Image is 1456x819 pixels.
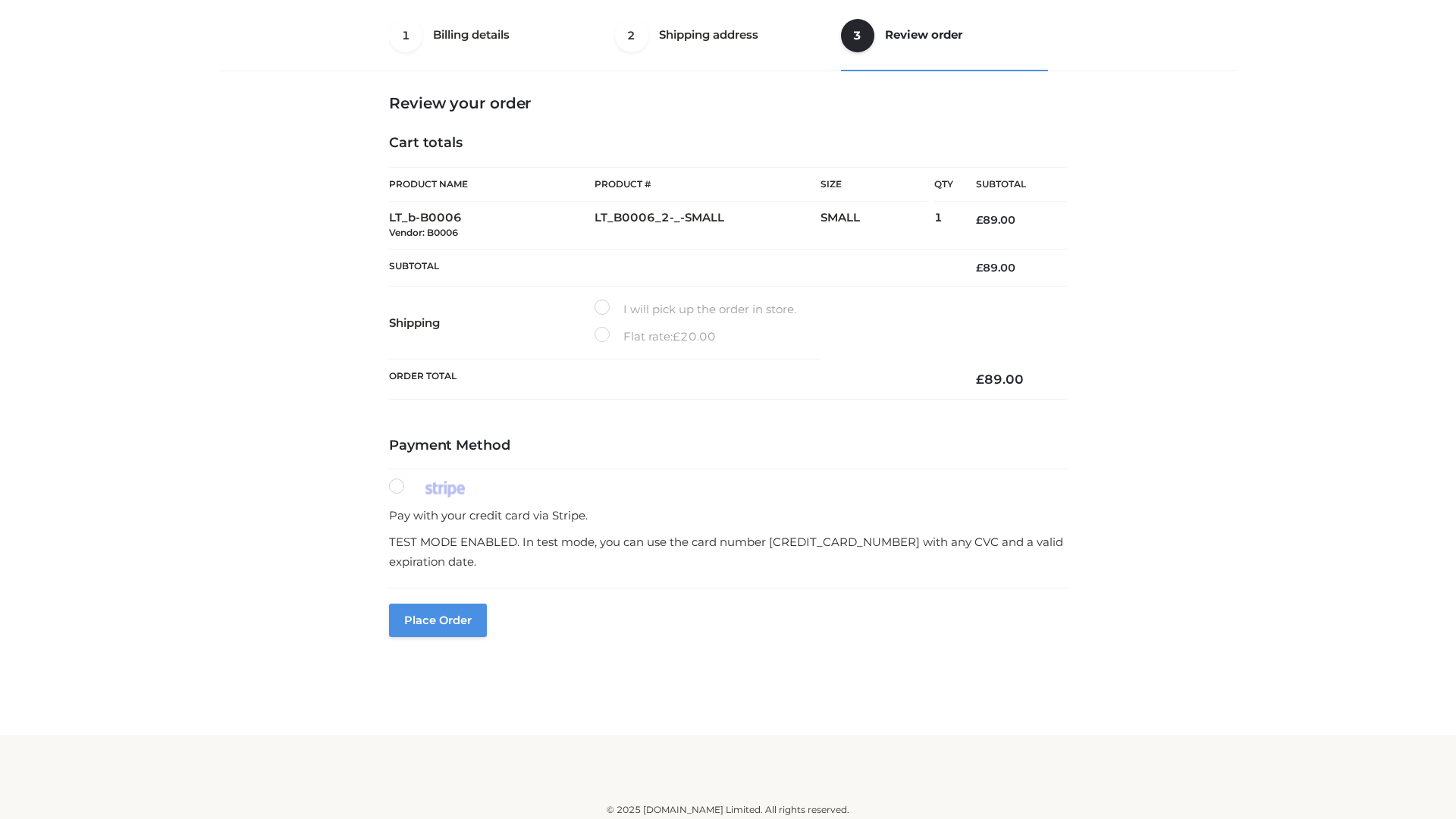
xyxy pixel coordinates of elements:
bdi: 89.00 [976,372,1024,387]
td: LT_b-B0006 [389,202,595,249]
h4: Payment Method [389,438,1067,454]
td: 1 [934,202,953,249]
label: Flat rate: [595,327,716,347]
th: Subtotal [953,168,1067,202]
span: £ [976,372,984,387]
bdi: 20.00 [673,329,716,344]
bdi: 89.00 [976,213,1015,227]
th: Subtotal [389,249,953,286]
bdi: 89.00 [976,261,1015,275]
small: Vendor: B0006 [389,227,458,238]
td: LT_B0006_2-_-SMALL [595,202,821,249]
th: Qty [934,167,953,202]
div: © 2025 [DOMAIN_NAME] Limited. All rights reserved. [225,802,1231,817]
p: Pay with your credit card via Stripe. [389,506,1067,526]
span: £ [976,261,983,275]
label: I will pick up the order in store. [595,300,796,319]
button: Place order [389,604,487,637]
th: Product # [595,167,821,202]
h3: Review your order [389,94,1067,112]
p: TEST MODE ENABLED. In test mode, you can use the card number [CREDIT_CARD_NUMBER] with any CVC an... [389,532,1067,571]
th: Order Total [389,359,953,400]
span: £ [976,213,983,227]
td: SMALL [821,202,934,249]
th: Product Name [389,167,595,202]
span: £ [673,329,680,344]
th: Shipping [389,287,595,359]
th: Size [821,168,927,202]
h4: Cart totals [389,135,1067,152]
